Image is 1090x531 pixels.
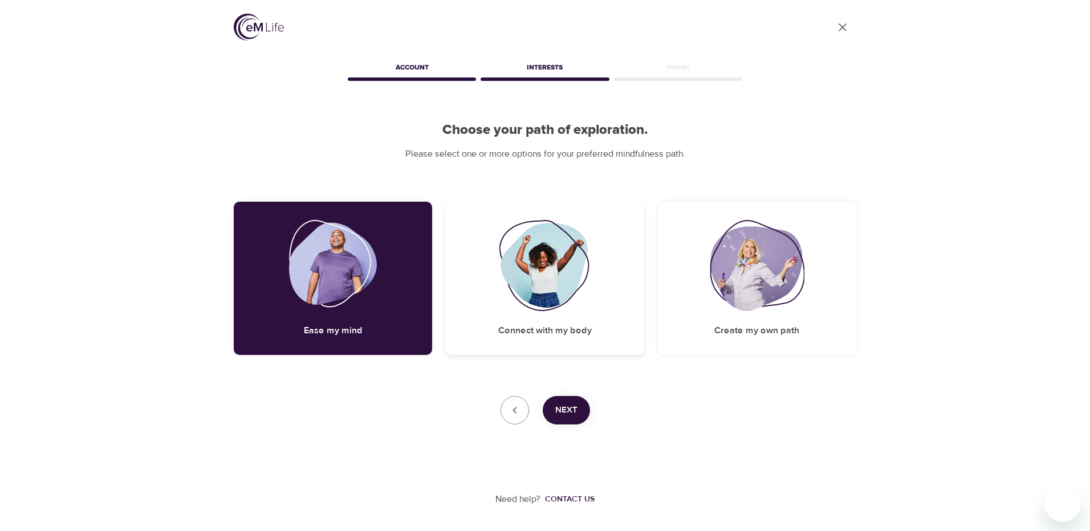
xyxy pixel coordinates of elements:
[234,122,856,138] h2: Choose your path of exploration.
[829,14,856,41] a: close
[234,202,432,355] div: Ease my mindEase my mind
[234,148,856,161] p: Please select one or more options for your preferred mindfulness path.
[710,220,804,311] img: Create my own path
[495,493,540,506] p: Need help?
[1044,485,1081,522] iframe: Button to launch messaging window
[658,202,856,355] div: Create my own pathCreate my own path
[714,325,799,337] h5: Create my own path
[304,325,363,337] h5: Ease my mind
[543,396,590,424] button: Next
[540,493,595,505] a: Contact us
[234,14,284,40] img: logo
[289,220,377,311] img: Ease my mind
[555,403,577,418] span: Next
[446,202,644,355] div: Connect with my bodyConnect with my body
[498,325,592,337] h5: Connect with my body
[499,220,591,311] img: Connect with my body
[545,493,595,505] div: Contact us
